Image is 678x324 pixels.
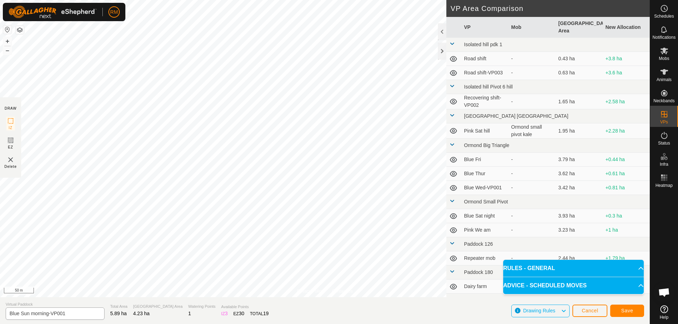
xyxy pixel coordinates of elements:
div: DRAW [5,106,17,111]
td: 3.42 ha [555,181,603,195]
span: ADVICE - SCHEDULED MOVES [503,281,587,290]
div: - [511,226,553,234]
span: 30 [239,311,244,316]
div: Open chat [654,282,675,303]
td: Recovering shift-VP002 [461,94,509,109]
td: 1.95 ha [555,123,603,139]
span: 3 [225,311,228,316]
span: 19 [263,311,269,316]
td: Road shift [461,52,509,66]
button: Cancel [572,305,607,317]
div: - [511,55,553,62]
span: RULES - GENERAL [503,264,555,273]
div: - [511,170,553,177]
span: Watering Points [188,304,215,310]
span: Notifications [653,35,676,39]
td: Road shift-VP003 [461,66,509,80]
td: +1.79 ha [603,251,650,265]
span: Ormond Small Pivot [464,199,508,204]
span: Ormond Big Triangle [464,142,509,148]
td: Blue Fri [461,153,509,167]
span: Cancel [582,308,598,313]
td: +0.61 ha [603,167,650,181]
span: Delete [5,164,17,169]
span: Isolated hill Pivot 6 hill [464,84,513,90]
td: Dairy farm [461,280,509,294]
td: +0.44 ha [603,153,650,167]
div: TOTAL [250,310,269,317]
div: - [511,212,553,220]
h2: VP Area Comparison [451,4,650,13]
div: - [511,156,553,163]
td: +2.28 ha [603,123,650,139]
span: RM [110,8,118,16]
th: New Allocation [603,17,650,38]
button: Save [610,305,644,317]
span: Save [621,308,633,313]
span: Total Area [110,304,127,310]
td: 2.44 ha [555,251,603,265]
span: [GEOGRAPHIC_DATA] Area [133,304,183,310]
span: 5.89 ha [110,311,127,316]
td: +3.6 ha [603,66,650,80]
td: 0.63 ha [555,66,603,80]
td: +3.8 ha [603,52,650,66]
span: IZ [9,125,13,130]
td: +0.81 ha [603,181,650,195]
span: 4.23 ha [133,311,150,316]
span: Mobs [659,56,669,61]
span: EZ [8,145,13,150]
span: Neckbands [653,99,674,103]
span: Drawing Rules [523,308,555,313]
td: +2.58 ha [603,94,650,109]
div: IZ [221,310,227,317]
span: VPs [660,120,668,124]
div: EZ [233,310,244,317]
button: – [3,46,12,55]
a: Privacy Policy [297,288,323,294]
span: Schedules [654,14,674,18]
button: Map Layers [16,26,24,34]
th: Mob [509,17,556,38]
td: +0.3 ha [603,209,650,223]
span: Animals [656,78,672,82]
img: Gallagher Logo [8,6,97,18]
div: - [511,69,553,77]
td: 3.62 ha [555,167,603,181]
button: + [3,37,12,45]
td: +1 ha [603,223,650,237]
td: 1.65 ha [555,94,603,109]
td: Pink We am [461,223,509,237]
td: Blue Wed-VP001 [461,181,509,195]
span: [GEOGRAPHIC_DATA] [GEOGRAPHIC_DATA] [464,113,568,119]
td: 0.43 ha [555,52,603,66]
div: Ormond small pivot kale [511,123,553,138]
span: 1 [188,311,191,316]
td: 3.93 ha [555,209,603,223]
img: VP [6,155,15,164]
a: Contact Us [332,288,353,294]
td: Blue Sat night [461,209,509,223]
td: Pink Sat hill [461,123,509,139]
th: VP [461,17,509,38]
span: Help [660,315,668,319]
span: Virtual Paddock [6,301,105,307]
span: Status [658,141,670,145]
td: 3.79 ha [555,153,603,167]
div: - [511,255,553,262]
button: Reset Map [3,25,12,34]
span: Infra [660,162,668,166]
div: - [511,98,553,105]
a: Help [650,302,678,322]
span: Available Points [221,304,269,310]
td: Blue Thur [461,167,509,181]
span: Paddock 126 [464,241,493,247]
p-accordion-header: RULES - GENERAL [503,260,644,277]
span: Isolated hill pdk 1 [464,42,502,47]
div: - [511,184,553,191]
span: Heatmap [655,183,673,188]
td: 3.23 ha [555,223,603,237]
th: [GEOGRAPHIC_DATA] Area [555,17,603,38]
td: Repeater mob [461,251,509,265]
p-accordion-header: ADVICE - SCHEDULED MOVES [503,277,644,294]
